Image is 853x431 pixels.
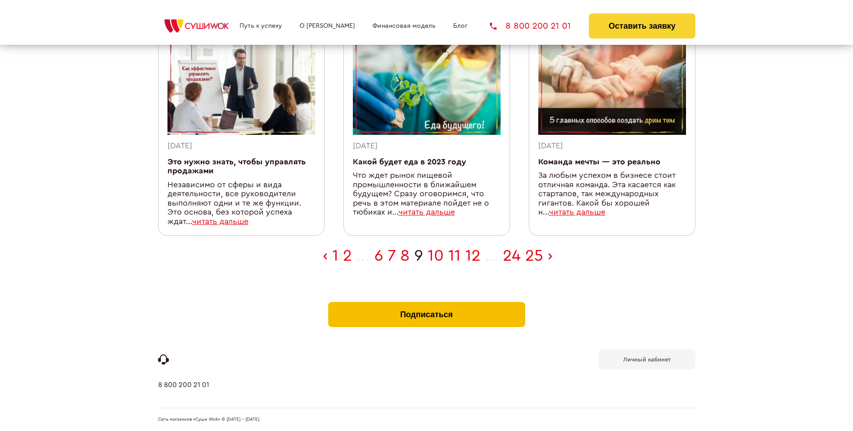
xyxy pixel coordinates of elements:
a: 8 800 200 21 01 [158,381,209,408]
a: Финансовая модель [373,22,436,30]
a: 8 [400,248,410,264]
div: Независимо от сферы и вида деятельности, все руководители выполняют одни и те же функции. Это осн... [167,181,315,227]
div: Что ждет рынок пищевой промышленности в ближайшем будущем? Сразу оговоримся, что речь в этом мате... [353,171,501,217]
span: ... [356,248,370,264]
a: Какой будет еда в 2023 году [353,158,466,166]
a: читать дальше [192,218,249,225]
a: Путь к успеху [240,22,282,30]
a: 2 [343,248,352,264]
a: 12 [465,248,480,264]
a: читать дальше [549,208,605,216]
a: О [PERSON_NAME] [300,22,355,30]
div: [DATE] [353,142,501,151]
span: Сеть магазинов «Суши Wok» © [DATE] - [DATE] [158,417,259,422]
button: Подписаться [328,302,525,327]
a: 6 [374,248,383,264]
a: Команда мечты ― это реально [538,158,660,166]
a: 7 [388,248,396,264]
a: 11 [448,248,461,264]
a: Личный кабинет [599,349,695,370]
a: Блог [453,22,467,30]
a: Next » [548,248,553,264]
a: « Previous [323,248,328,264]
div: [DATE] [538,142,686,151]
a: читать дальше [399,208,455,216]
div: [DATE] [167,142,315,151]
b: Личный кабинет [623,357,671,362]
span: 9 [414,248,423,264]
a: 25 [525,248,543,264]
a: 24 [503,248,521,264]
button: Оставить заявку [589,13,695,39]
a: 8 800 200 21 01 [490,22,571,30]
span: ... [485,248,498,264]
span: 8 800 200 21 01 [506,22,571,30]
a: Это нужно знать, чтобы управлять продажами [167,158,306,175]
div: За любым успехом в бизнесе стоит отличная команда. Эта касается как стартапов, так международных ... [538,171,686,217]
a: 10 [428,248,444,264]
a: 1 [332,248,339,264]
